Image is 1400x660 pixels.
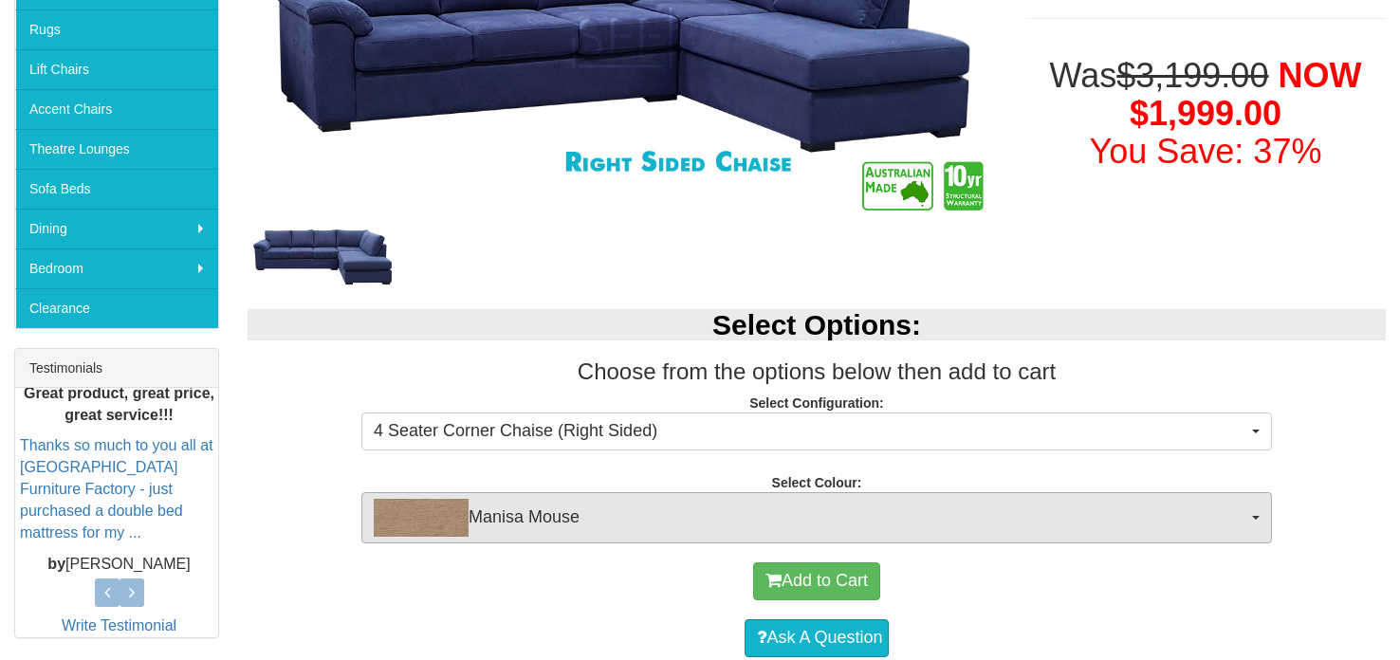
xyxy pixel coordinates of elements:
[62,617,176,633] a: Write Testimonial
[1090,132,1322,171] font: You Save: 37%
[753,562,880,600] button: Add to Cart
[374,419,1247,444] span: 4 Seater Corner Chaise (Right Sided)
[15,129,218,169] a: Theatre Lounges
[15,89,218,129] a: Accent Chairs
[374,499,1247,537] span: Manisa Mouse
[20,553,218,575] p: [PERSON_NAME]
[374,499,469,537] img: Manisa Mouse
[15,349,218,388] div: Testimonials
[15,9,218,49] a: Rugs
[361,412,1272,450] button: 4 Seater Corner Chaise (Right Sided)
[15,49,218,89] a: Lift Chairs
[772,475,862,490] strong: Select Colour:
[749,395,884,411] strong: Select Configuration:
[15,209,218,248] a: Dining
[15,248,218,288] a: Bedroom
[248,359,1386,384] h3: Choose from the options below then add to cart
[745,619,888,657] a: Ask A Question
[1130,56,1361,133] span: NOW $1,999.00
[361,492,1272,543] button: Manisa MouseManisa Mouse
[24,384,214,422] b: Great product, great price, great service!!!
[712,309,921,340] b: Select Options:
[47,555,65,571] b: by
[1025,57,1386,170] h1: Was
[15,288,218,328] a: Clearance
[15,169,218,209] a: Sofa Beds
[20,437,213,540] a: Thanks so much to you all at [GEOGRAPHIC_DATA] Furniture Factory - just purchased a double bed ma...
[1116,56,1268,95] del: $3,199.00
